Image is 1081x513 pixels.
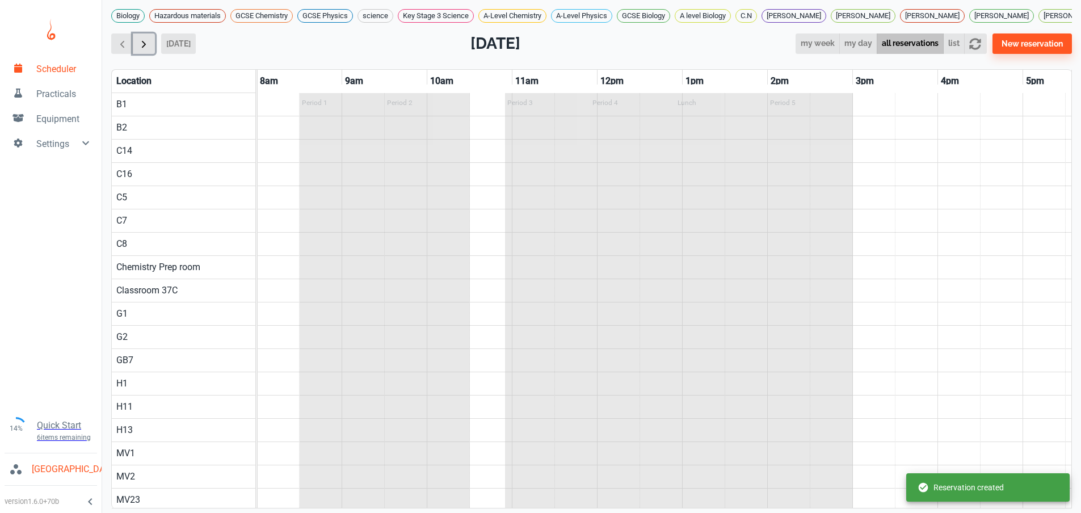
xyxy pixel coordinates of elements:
span: C8 [116,238,127,249]
span: C16 [116,169,132,179]
button: my week [796,33,840,54]
a: 4pm [938,72,962,90]
span: GB7 [116,355,133,365]
span: [PERSON_NAME] [831,10,895,22]
div: A-Level Physics [551,9,612,23]
div: science [357,9,393,23]
button: my day [839,33,877,54]
div: A level Biology [675,9,731,23]
p: Period 5 [770,99,796,107]
p: Lunch [678,99,696,107]
a: 12pm [598,72,626,90]
span: G1 [116,308,128,319]
span: Location [116,75,152,86]
a: 9am [342,72,366,90]
p: Period 2 [387,99,413,107]
a: 3pm [853,72,877,90]
span: Key Stage 3 Science [398,10,473,22]
div: Hazardous materials [149,9,226,23]
span: C14 [116,145,132,156]
span: GCSE Physics [298,10,352,22]
a: 11am [512,72,541,90]
span: H1 [116,378,128,389]
span: Chemistry Prep room [116,262,200,272]
span: C5 [116,192,127,203]
h2: [DATE] [470,32,520,56]
div: [PERSON_NAME] [900,9,965,23]
span: A-Level Chemistry [479,10,546,22]
a: 8am [257,72,281,90]
div: A-Level Chemistry [478,9,546,23]
span: MV23 [116,494,140,505]
span: Classroom 37C [116,285,178,296]
a: 10am [427,72,456,90]
span: B1 [116,99,127,110]
span: MV2 [116,471,135,482]
p: Period 3 [507,99,533,107]
span: C.N [736,10,756,22]
div: [PERSON_NAME] [831,9,895,23]
span: A level Biology [675,10,730,22]
span: G2 [116,331,128,342]
button: Previous day [111,33,133,54]
span: [PERSON_NAME] [762,10,826,22]
p: Period 4 [592,99,618,107]
span: B2 [116,122,127,133]
div: GCSE Biology [617,9,670,23]
button: all reservations [877,33,944,54]
span: science [358,10,393,22]
a: 2pm [768,72,792,90]
span: A-Level Physics [552,10,612,22]
button: New reservation [992,33,1072,54]
button: refresh [964,33,986,54]
div: Reservation created [918,477,1004,498]
span: Hazardous materials [150,10,225,22]
div: GCSE Chemistry [230,9,293,23]
span: MV1 [116,448,135,459]
p: Period 1 [302,99,327,107]
div: Key Stage 3 Science [398,9,474,23]
div: Biology [111,9,145,23]
a: 1pm [683,72,706,90]
div: GCSE Physics [297,9,353,23]
a: 5pm [1023,72,1047,90]
span: C7 [116,215,127,226]
span: GCSE Biology [617,10,670,22]
span: [PERSON_NAME] [970,10,1033,22]
div: [PERSON_NAME] [969,9,1034,23]
button: [DATE] [161,33,196,54]
button: list [943,33,965,54]
div: C.N [735,9,757,23]
div: [PERSON_NAME] [762,9,826,23]
span: [PERSON_NAME] [901,10,964,22]
button: Next day [133,33,155,54]
span: H11 [116,401,133,412]
span: Biology [112,10,144,22]
span: H13 [116,424,133,435]
span: GCSE Chemistry [231,10,292,22]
